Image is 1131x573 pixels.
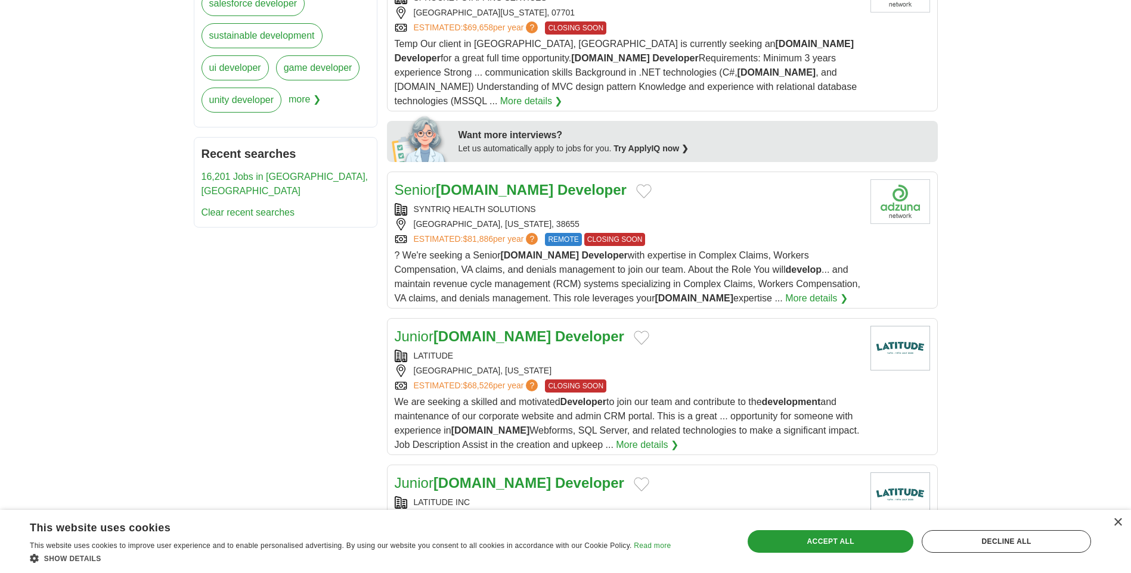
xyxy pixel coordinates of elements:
[395,203,861,216] div: SYNTRIQ HEALTH SOLUTIONS
[392,114,450,162] img: apply-iq-scientist.png
[616,438,678,452] a: More details ❯
[526,379,538,391] span: ?
[395,328,624,344] a: Junior[DOMAIN_NAME] Developer
[395,39,857,106] span: Temp Our client in [GEOGRAPHIC_DATA], [GEOGRAPHIC_DATA] is currently seeking an for a great full ...
[30,552,671,564] div: Show details
[762,397,821,407] strong: development
[30,541,632,550] span: This website uses cookies to improve user experience and to enable personalised advertising. By u...
[395,53,441,63] strong: Developer
[636,184,652,198] button: Add to favorite jobs
[202,88,282,113] a: unity developer
[202,23,323,48] a: sustainable development
[395,475,624,491] a: Junior[DOMAIN_NAME] Developer
[202,207,295,217] a: Clear recent searches
[776,39,854,49] strong: [DOMAIN_NAME]
[276,55,360,80] a: game developer
[458,142,931,155] div: Let us automatically apply to jobs for you.
[395,7,861,19] div: [GEOGRAPHIC_DATA][US_STATE], 07701
[634,331,649,345] button: Add to favorite jobs
[738,67,816,77] strong: [DOMAIN_NAME]
[584,233,646,246] span: CLOSING SOON
[202,172,368,196] a: 16,201 Jobs in [GEOGRAPHIC_DATA], [GEOGRAPHIC_DATA]
[613,144,689,153] a: Try ApplyIQ now ❯
[458,128,931,142] div: Want more interviews?
[560,397,606,407] strong: Developer
[655,293,733,303] strong: [DOMAIN_NAME]
[451,425,530,435] strong: [DOMAIN_NAME]
[395,365,861,377] div: [GEOGRAPHIC_DATA], [US_STATE]
[395,182,627,198] a: Senior[DOMAIN_NAME] Developer
[463,234,493,244] span: $81,886
[436,182,553,198] strong: [DOMAIN_NAME]
[395,397,860,450] span: We are seeking a skilled and motivated to join our team and contribute to the and maintenance of ...
[30,517,641,535] div: This website uses cookies
[1113,518,1122,527] div: Close
[500,250,579,260] strong: [DOMAIN_NAME]
[395,250,860,303] span: ? We're seeking a Senior with expertise in Complex Claims, Workers Compensation, VA claims, and d...
[545,379,606,393] span: CLOSING SOON
[463,23,493,32] span: $69,658
[414,497,470,507] a: LATITUDE INC
[433,328,551,344] strong: [DOMAIN_NAME]
[414,351,454,360] a: LATITUDE
[414,379,541,393] a: ESTIMATED:$68,526per year?
[414,233,541,246] a: ESTIMATED:$81,886per year?
[786,264,822,275] strong: develop
[922,530,1091,553] div: Decline all
[870,326,930,370] img: Latitude logo
[44,555,101,563] span: Show details
[652,53,698,63] strong: Developer
[500,94,563,108] a: More details ❯
[634,541,671,550] a: Read more, opens a new window
[202,55,269,80] a: ui developer
[870,472,930,517] img: Latitude logo
[289,88,321,120] span: more ❯
[785,291,848,306] a: More details ❯
[581,250,627,260] strong: Developer
[463,381,493,390] span: $68,526
[526,233,538,245] span: ?
[870,179,930,224] img: Company logo
[555,328,624,344] strong: Developer
[545,21,606,35] span: CLOSING SOON
[748,530,913,553] div: Accept all
[433,475,551,491] strong: [DOMAIN_NAME]
[555,475,624,491] strong: Developer
[202,145,370,163] h2: Recent searches
[395,218,861,231] div: [GEOGRAPHIC_DATA], [US_STATE], 38655
[571,53,650,63] strong: [DOMAIN_NAME]
[545,233,581,246] span: REMOTE
[414,21,541,35] a: ESTIMATED:$69,658per year?
[526,21,538,33] span: ?
[557,182,627,198] strong: Developer
[634,477,649,491] button: Add to favorite jobs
